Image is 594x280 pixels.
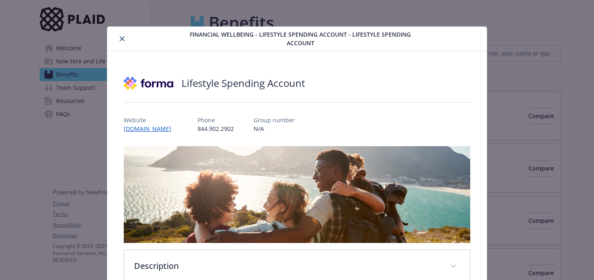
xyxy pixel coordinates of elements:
[117,34,127,44] button: close
[198,124,234,133] p: 844.902.2902
[181,76,305,90] h2: Lifestyle Spending Account
[198,116,234,124] p: Phone
[124,125,178,133] a: [DOMAIN_NAME]
[124,71,173,96] img: Forma, Inc.
[134,260,440,272] p: Description
[189,30,412,47] span: Financial Wellbeing - Lifestyle Spending Account - Lifestyle Spending Account
[254,124,295,133] p: N/A
[254,116,295,124] p: Group number
[124,116,178,124] p: Website
[124,146,470,243] img: banner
